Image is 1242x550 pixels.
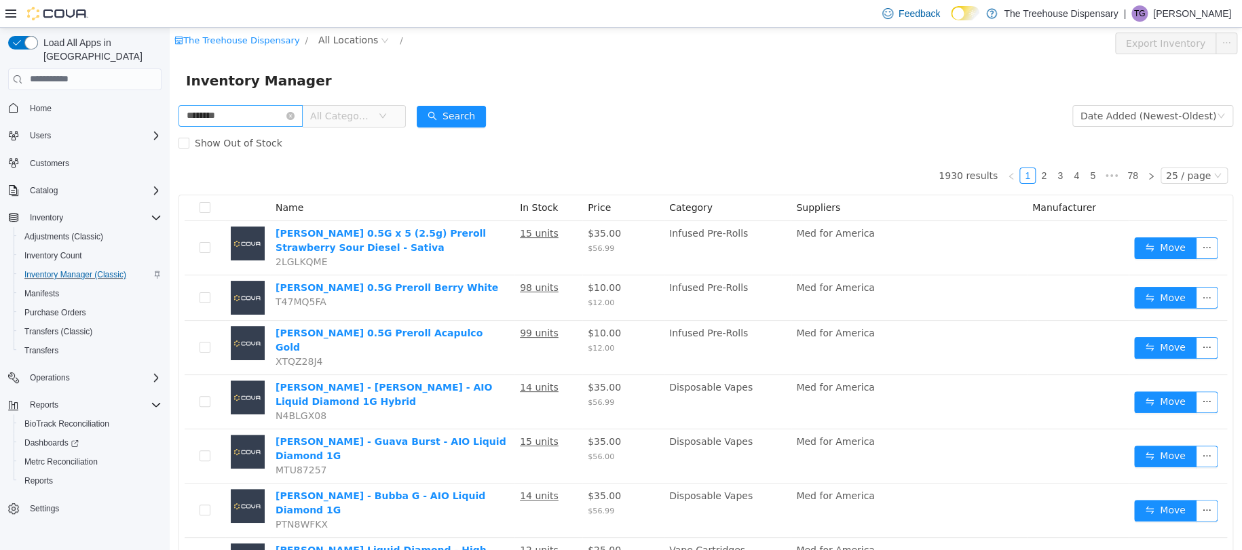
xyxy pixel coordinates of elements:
a: icon: shopThe Treehouse Dispensary [5,7,130,18]
span: Customers [24,155,162,172]
a: Inventory Manager (Classic) [19,267,132,283]
i: icon: down [1047,84,1055,94]
button: Home [3,98,167,118]
a: Adjustments (Classic) [19,229,109,245]
u: 99 units [350,300,389,311]
span: $10.00 [418,300,451,311]
i: icon: down [209,84,217,94]
a: Dashboards [14,433,167,452]
td: Infused Pre-Rolls [494,293,621,347]
span: Med for America [626,517,704,528]
li: 78 [953,140,973,156]
span: Inventory [30,212,63,223]
span: All Categories [140,81,202,95]
button: icon: ellipsis [1026,210,1048,231]
li: 1930 results [769,140,828,156]
span: Adjustments (Classic) [24,231,103,242]
span: Metrc Reconciliation [19,454,162,470]
i: icon: down [1044,144,1052,153]
span: Inventory Manager [16,42,170,64]
img: Jeeter Liquid Diamond - High Tide 1G Vape placeholder [61,515,95,549]
span: 2LGLKQME [106,229,157,239]
img: Jeeter 0.5G x 5 (2.5g) Preroll Strawberry Sour Diesel - Sativa placeholder [61,199,95,233]
a: [PERSON_NAME] - Guava Burst - AIO Liquid Diamond 1G [106,408,337,433]
span: Category [500,174,543,185]
button: Adjustments (Classic) [14,227,167,246]
a: Customers [24,155,75,172]
a: Metrc Reconciliation [19,454,103,470]
span: Inventory Count [19,248,162,264]
span: Catalog [24,182,162,199]
button: BioTrack Reconciliation [14,414,167,433]
span: $56.99 [418,479,445,488]
button: icon: ellipsis [1046,5,1068,26]
li: 3 [882,140,899,156]
span: Manufacturer [863,174,926,185]
td: Infused Pre-Rolls [494,193,621,248]
span: Settings [24,500,162,517]
span: Med for America [626,254,704,265]
a: Manifests [19,286,64,302]
a: [PERSON_NAME] 0.5G Preroll Acapulco Gold [106,300,313,325]
a: [PERSON_NAME] Liquid Diamond - High Tide 1G Vape [106,517,317,542]
a: 3 [883,140,898,155]
button: icon: searchSearch [247,78,316,100]
li: Next Page [973,140,990,156]
span: XTQZ28J4 [106,328,153,339]
span: Reports [24,397,162,413]
button: Reports [3,395,167,414]
span: / [230,7,233,18]
span: Catalog [30,185,58,196]
a: Home [24,100,57,117]
button: Inventory [3,208,167,227]
a: 78 [954,140,973,155]
u: 15 units [350,408,389,419]
a: Purchase Orders [19,305,92,321]
span: Inventory Manager (Classic) [24,269,126,280]
a: [PERSON_NAME] 0.5G Preroll Berry White [106,254,328,265]
img: Jeeter - Bubba G - AIO Liquid Diamond 1G placeholder [61,461,95,495]
a: Transfers (Classic) [19,323,98,340]
button: Customers [3,153,167,173]
button: icon: ellipsis [1026,309,1048,331]
span: Manifests [19,286,162,302]
span: Users [24,127,162,144]
span: All Locations [149,5,208,20]
span: Inventory [24,210,162,226]
span: MTU87257 [106,437,157,448]
button: icon: ellipsis [1026,472,1048,494]
li: 2 [866,140,882,156]
u: 12 units [350,517,389,528]
span: Settings [30,503,59,514]
span: Dashboards [24,437,79,448]
button: icon: swapMove [964,309,1027,331]
button: Users [3,126,167,145]
span: $12.00 [418,316,445,325]
span: Suppliers [626,174,671,185]
span: $56.99 [418,370,445,379]
span: Med for America [626,463,704,473]
span: Feedback [899,7,940,20]
button: Settings [3,498,167,518]
span: $35.00 [418,408,451,419]
a: [PERSON_NAME] - [PERSON_NAME] - AIO Liquid Diamond 1G Hybrid [106,354,322,379]
span: Purchase Orders [19,305,162,321]
button: Operations [3,368,167,387]
button: Metrc Reconciliation [14,452,167,471]
img: Jeeter - Guava Burst - AIO Liquid Diamond 1G placeholder [61,407,95,441]
span: Reports [24,475,53,486]
span: $56.00 [418,425,445,433]
button: Manifests [14,284,167,303]
td: Disposable Vapes [494,347,621,401]
u: 14 units [350,354,389,365]
span: $12.00 [418,271,445,279]
input: Dark Mode [951,6,979,20]
img: Jeeter 0.5G Preroll Berry White placeholder [61,253,95,287]
a: Inventory Count [19,248,88,264]
span: BioTrack Reconciliation [19,416,162,432]
i: icon: right [977,144,985,153]
a: BioTrack Reconciliation [19,416,115,432]
td: Disposable Vapes [494,456,621,510]
span: Med for America [626,200,704,211]
span: $10.00 [418,254,451,265]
